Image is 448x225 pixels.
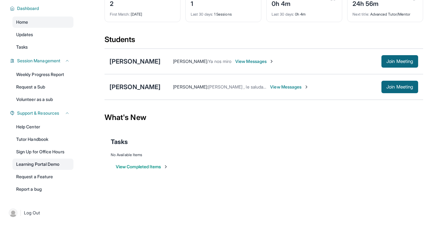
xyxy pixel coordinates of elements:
span: Updates [16,31,33,38]
span: Home [16,19,28,25]
div: Students [105,35,423,48]
img: Chevron-Right [304,84,309,89]
a: Home [12,17,73,28]
span: | [20,209,21,217]
span: [PERSON_NAME] : [173,84,208,89]
span: First Match : [110,12,130,17]
span: Session Management [17,58,60,64]
a: Learning Portal Demo [12,159,73,170]
div: [PERSON_NAME] [110,83,161,91]
button: View Completed Items [116,164,168,170]
button: Support & Resources [15,110,70,116]
span: Support & Resources [17,110,59,116]
div: [DATE] [110,8,175,17]
span: [PERSON_NAME] : [173,59,208,64]
span: Next title : [352,12,369,17]
button: Dashboard [15,5,70,12]
span: Tasks [111,137,128,146]
a: Sign Up for Office Hours [12,146,73,157]
span: Ya nos miro [208,59,231,64]
img: user-img [9,208,17,217]
a: Tutor Handbook [12,134,73,145]
span: Dashboard [17,5,39,12]
div: 1 Sessions [191,8,256,17]
a: Request a Sub [12,81,73,93]
div: What's New [105,104,423,131]
a: Volunteer as a sub [12,94,73,105]
span: View Messages [270,84,309,90]
div: Advanced Tutor/Mentor [352,8,418,17]
span: Tasks [16,44,28,50]
a: Help Center [12,121,73,132]
span: Join Meeting [386,85,413,89]
span: Join Meeting [386,60,413,63]
button: Join Meeting [381,81,418,93]
span: View Messages [235,58,274,65]
a: Tasks [12,41,73,53]
div: 0h 4m [272,8,337,17]
a: Request a Feature [12,171,73,182]
img: Chevron-Right [269,59,274,64]
span: Last 30 days : [272,12,294,17]
button: Join Meeting [381,55,418,68]
a: Updates [12,29,73,40]
a: Report a bug [12,184,73,195]
div: No Available Items [111,152,417,157]
a: Weekly Progress Report [12,69,73,80]
span: Last 30 days : [191,12,213,17]
span: Log Out [24,210,40,216]
button: Session Management [15,58,70,64]
div: [PERSON_NAME] [110,57,161,66]
a: |Log Out [6,206,73,220]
